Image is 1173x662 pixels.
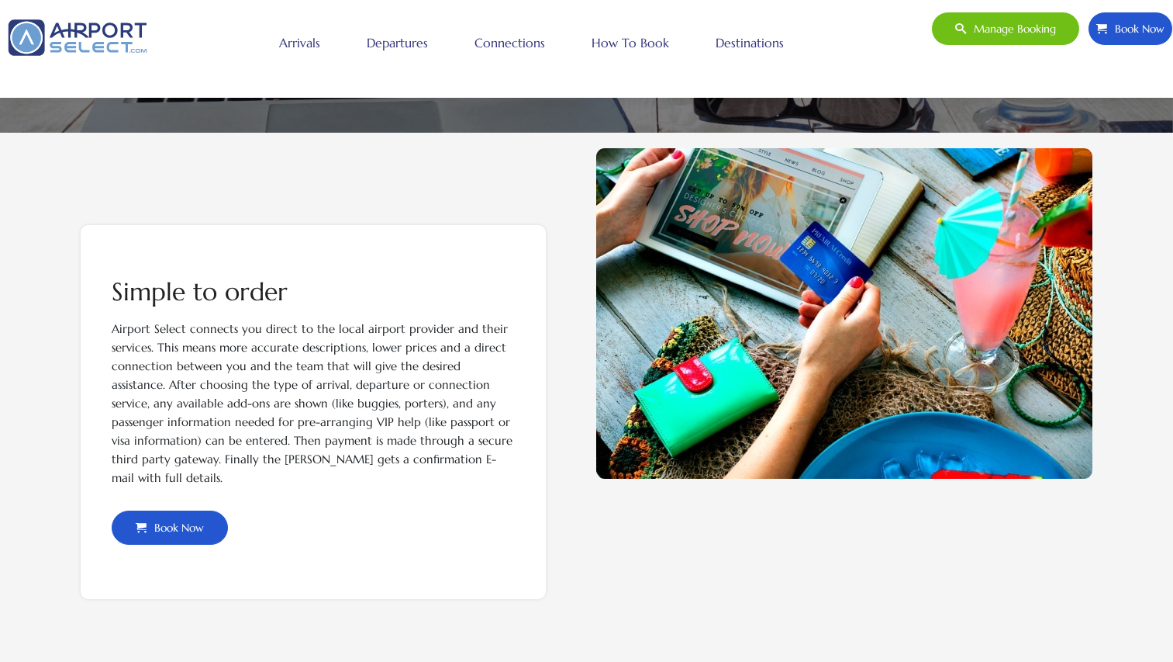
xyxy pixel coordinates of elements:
span: Book Now [1107,12,1164,45]
a: Destinations [712,23,788,62]
a: How to book [588,23,673,62]
a: Connections [471,23,549,62]
h2: Simple to order [112,279,515,304]
a: Arrivals [275,23,324,62]
a: Manage booking [931,12,1080,46]
span: Book Now [147,511,204,544]
span: Manage booking [966,12,1056,45]
p: Airport Select connects you direct to the local airport provider and their services. This means m... [112,320,515,487]
a: Book Now [1088,12,1173,46]
a: Departures [363,23,432,62]
a: Book Now [112,511,228,545]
